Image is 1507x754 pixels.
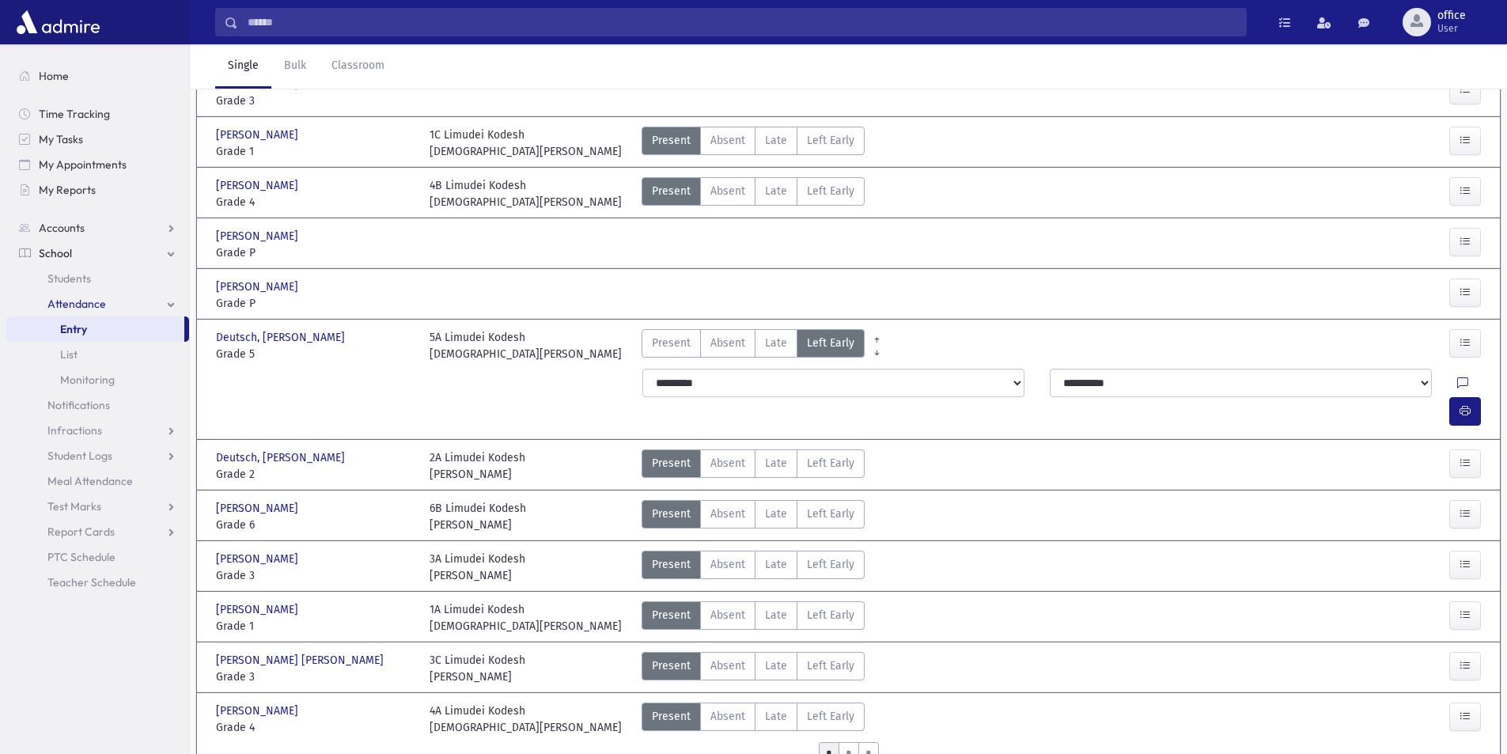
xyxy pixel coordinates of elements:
div: AttTypes [642,652,865,685]
span: My Tasks [39,132,83,146]
span: Late [765,657,787,674]
span: Accounts [39,221,85,235]
a: Meal Attendance [6,468,189,494]
span: Grade 4 [216,194,414,210]
div: AttTypes [642,177,865,210]
div: AttTypes [642,329,865,362]
span: [PERSON_NAME] [216,601,301,618]
span: Absent [710,708,745,725]
span: Late [765,556,787,573]
span: Absent [710,607,745,623]
span: Grade 2 [216,466,414,483]
span: Student Logs [47,449,112,463]
span: [PERSON_NAME] [216,551,301,567]
div: 5A Limudei Kodesh [DEMOGRAPHIC_DATA][PERSON_NAME] [430,329,622,362]
span: Present [652,506,691,522]
div: 1C Limudei Kodesh [DEMOGRAPHIC_DATA][PERSON_NAME] [430,127,622,160]
div: 4B Limudei Kodesh [DEMOGRAPHIC_DATA][PERSON_NAME] [430,177,622,210]
span: Deutsch, [PERSON_NAME] [216,449,348,466]
span: Present [652,183,691,199]
a: My Tasks [6,127,189,152]
span: Present [652,556,691,573]
a: Bulk [271,44,319,89]
span: List [60,347,78,362]
div: 4A Limudei Kodesh [DEMOGRAPHIC_DATA][PERSON_NAME] [430,703,622,736]
span: Grade 4 [216,719,414,736]
span: PTC Schedule [47,550,115,564]
span: Left Early [807,556,854,573]
a: Student Logs [6,443,189,468]
span: [PERSON_NAME] [216,127,301,143]
img: AdmirePro [13,6,104,38]
a: Home [6,63,189,89]
span: Absent [710,556,745,573]
span: Grade 5 [216,346,414,362]
input: Search [238,8,1246,36]
span: Meal Attendance [47,474,133,488]
span: Present [652,335,691,351]
span: Absent [710,506,745,522]
span: Present [652,132,691,149]
span: Left Early [807,132,854,149]
span: Late [765,506,787,522]
span: [PERSON_NAME] [PERSON_NAME] [216,652,387,669]
span: Grade P [216,295,414,312]
span: Students [47,271,91,286]
span: Grade 3 [216,93,414,109]
span: office [1437,9,1466,22]
span: School [39,246,72,260]
a: Entry [6,316,184,342]
div: 2A Limudei Kodesh [PERSON_NAME] [430,449,525,483]
span: User [1437,22,1466,35]
span: Late [765,708,787,725]
span: Attendance [47,297,106,311]
span: Late [765,455,787,472]
span: My Appointments [39,157,127,172]
span: [PERSON_NAME] [216,177,301,194]
span: Teacher Schedule [47,575,136,589]
span: Late [765,183,787,199]
span: Absent [710,657,745,674]
a: List [6,342,189,367]
span: Home [39,69,69,83]
a: Report Cards [6,519,189,544]
div: AttTypes [642,449,865,483]
span: Grade 3 [216,669,414,685]
a: My Appointments [6,152,189,177]
div: AttTypes [642,127,865,160]
span: Present [652,708,691,725]
a: Test Marks [6,494,189,519]
a: Infractions [6,418,189,443]
a: Classroom [319,44,397,89]
span: [PERSON_NAME] [216,703,301,719]
a: Time Tracking [6,101,189,127]
span: [PERSON_NAME] [216,500,301,517]
span: Late [765,132,787,149]
a: Students [6,266,189,291]
span: Grade 3 [216,567,414,584]
span: Grade 1 [216,618,414,635]
span: Test Marks [47,499,101,513]
span: Late [765,335,787,351]
div: AttTypes [642,703,865,736]
span: Report Cards [47,525,115,539]
a: Notifications [6,392,189,418]
span: Entry [60,322,87,336]
span: Present [652,455,691,472]
span: Left Early [807,607,854,623]
a: Single [215,44,271,89]
div: 3C Limudei Kodesh [PERSON_NAME] [430,652,525,685]
a: Teacher Schedule [6,570,189,595]
span: Absent [710,183,745,199]
span: Grade 1 [216,143,414,160]
span: Left Early [807,335,854,351]
span: Time Tracking [39,107,110,121]
span: Left Early [807,455,854,472]
span: Absent [710,132,745,149]
span: Left Early [807,506,854,522]
span: Absent [710,335,745,351]
span: Present [652,607,691,623]
div: AttTypes [642,551,865,584]
span: Grade 6 [216,517,414,533]
span: My Reports [39,183,96,197]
